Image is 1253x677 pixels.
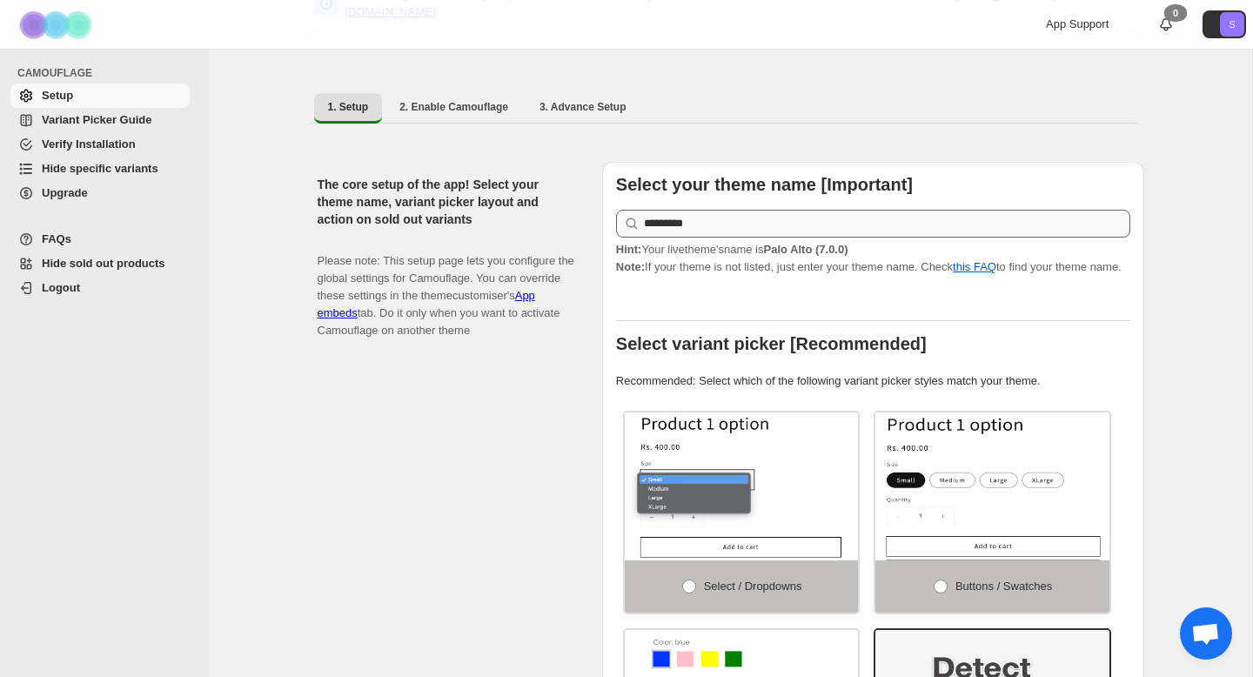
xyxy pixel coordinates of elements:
[10,108,190,132] a: Variant Picker Guide
[1220,12,1244,37] span: Avatar with initials S
[10,84,190,108] a: Setup
[1180,607,1232,660] div: Open chat
[42,257,165,270] span: Hide sold out products
[875,412,1109,560] img: Buttons / Swatches
[318,176,574,228] h2: The core setup of the app! Select your theme name, variant picker layout and action on sold out v...
[616,372,1130,390] p: Recommended: Select which of the following variant picker styles match your theme.
[42,232,71,245] span: FAQs
[318,235,574,339] p: Please note: This setup page lets you configure the global settings for Camouflage. You can overr...
[10,132,190,157] a: Verify Installation
[1164,4,1187,22] div: 0
[14,1,101,49] img: Camouflage
[10,276,190,300] a: Logout
[953,260,996,273] a: this FAQ
[10,157,190,181] a: Hide specific variants
[616,175,913,194] b: Select your theme name [Important]
[704,580,802,593] span: Select / Dropdowns
[1229,19,1235,30] text: S
[42,186,88,199] span: Upgrade
[616,334,927,353] b: Select variant picker [Recommended]
[1046,17,1109,30] span: App Support
[625,412,859,560] img: Select / Dropdowns
[42,162,158,175] span: Hide specific variants
[17,66,197,80] span: CAMOUFLAGE
[10,251,190,276] a: Hide sold out products
[42,89,73,102] span: Setup
[42,137,136,151] span: Verify Installation
[955,580,1052,593] span: Buttons / Swatches
[10,181,190,205] a: Upgrade
[616,243,642,256] strong: Hint:
[616,243,848,256] span: Your live theme's name is
[399,100,508,114] span: 2. Enable Camouflage
[616,260,645,273] strong: Note:
[328,100,369,114] span: 1. Setup
[1203,10,1246,38] button: Avatar with initials S
[539,100,626,114] span: 3. Advance Setup
[1157,16,1175,33] a: 0
[42,281,80,294] span: Logout
[616,241,1130,276] p: If your theme is not listed, just enter your theme name. Check to find your theme name.
[763,243,848,256] strong: Palo Alto (7.0.0)
[10,227,190,251] a: FAQs
[42,113,151,126] span: Variant Picker Guide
